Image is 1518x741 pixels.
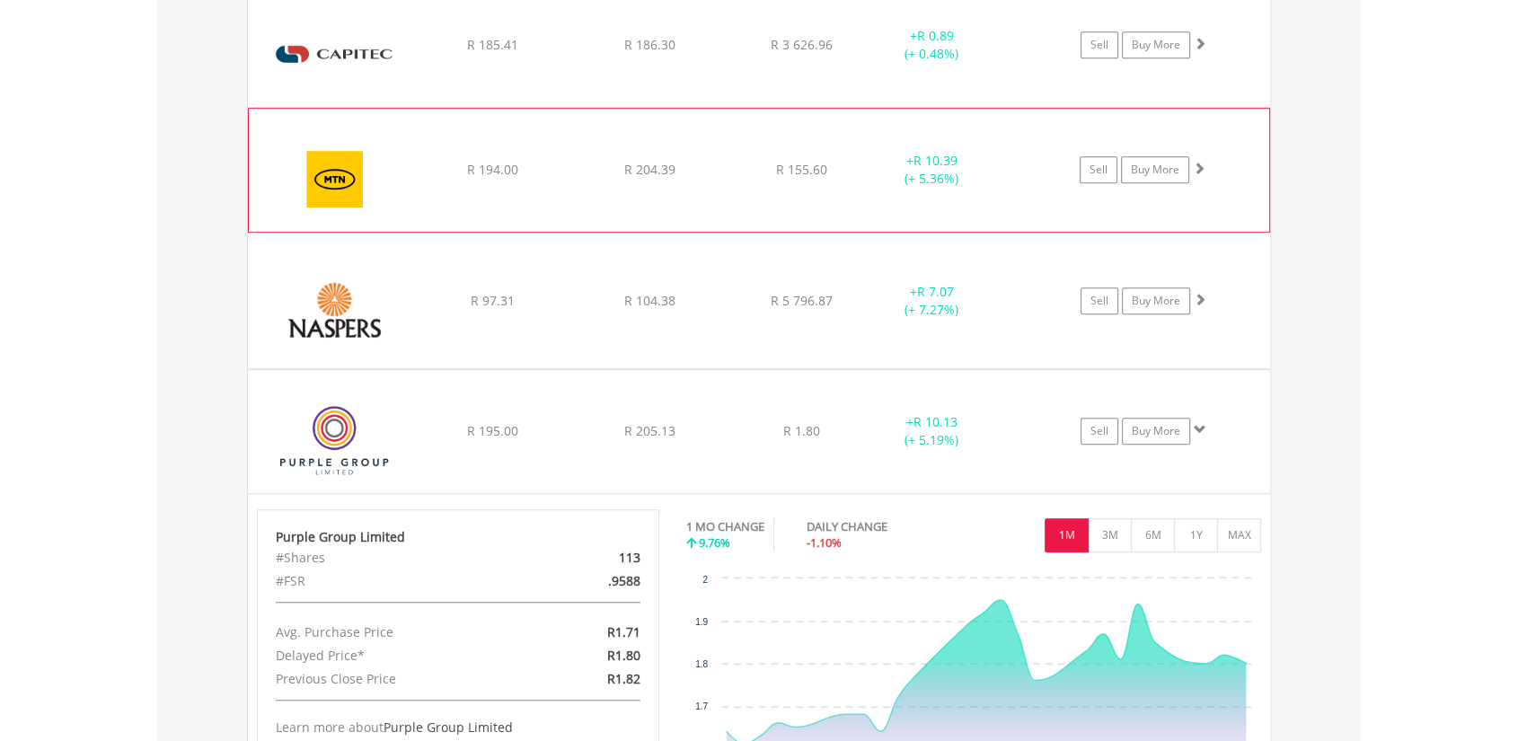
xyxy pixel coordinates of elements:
[695,659,708,669] text: 1.8
[384,719,513,736] span: Purple Group Limited
[624,161,675,178] span: R 204.39
[1080,156,1117,183] a: Sell
[1122,287,1190,314] a: Buy More
[913,413,958,430] span: R 10.13
[1131,518,1175,552] button: 6M
[1122,31,1190,58] a: Buy More
[864,413,1000,449] div: + (+ 5.19%)
[624,422,675,439] span: R 205.13
[1081,418,1118,445] a: Sell
[695,701,708,711] text: 1.7
[262,546,524,569] div: #Shares
[699,534,730,551] span: 9.76%
[262,569,524,593] div: #FSR
[257,5,411,102] img: EQU.ZA.CPI.png
[257,256,411,364] img: EQU.ZA.NPN.png
[1217,518,1261,552] button: MAX
[607,647,640,664] span: R1.80
[607,670,640,687] span: R1.82
[467,161,518,178] span: R 194.00
[276,528,640,546] div: Purple Group Limited
[864,283,1000,319] div: + (+ 7.27%)
[917,283,954,300] span: R 7.07
[1122,418,1190,445] a: Buy More
[1088,518,1132,552] button: 3M
[913,152,957,169] span: R 10.39
[524,569,654,593] div: .9588
[776,161,827,178] span: R 155.60
[524,546,654,569] div: 113
[695,617,708,627] text: 1.9
[607,623,640,640] span: R1.71
[1045,518,1089,552] button: 1M
[1121,156,1189,183] a: Buy More
[1081,31,1118,58] a: Sell
[257,393,411,489] img: EQU.ZA.PPE.png
[466,36,517,53] span: R 185.41
[783,422,820,439] span: R 1.80
[686,518,764,535] div: 1 MO CHANGE
[771,292,833,309] span: R 5 796.87
[262,621,524,644] div: Avg. Purchase Price
[771,36,833,53] span: R 3 626.96
[624,292,675,309] span: R 104.38
[466,422,517,439] span: R 195.00
[276,719,640,737] div: Learn more about
[1174,518,1218,552] button: 1Y
[917,27,954,44] span: R 0.89
[807,518,950,535] div: DAILY CHANGE
[703,575,709,585] text: 2
[624,36,675,53] span: R 186.30
[262,644,524,667] div: Delayed Price*
[864,27,1000,63] div: + (+ 0.48%)
[807,534,842,551] span: -1.10%
[258,131,412,226] img: EQU.ZA.MTN.png
[1081,287,1118,314] a: Sell
[864,152,999,188] div: + (+ 5.36%)
[262,667,524,691] div: Previous Close Price
[470,292,514,309] span: R 97.31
